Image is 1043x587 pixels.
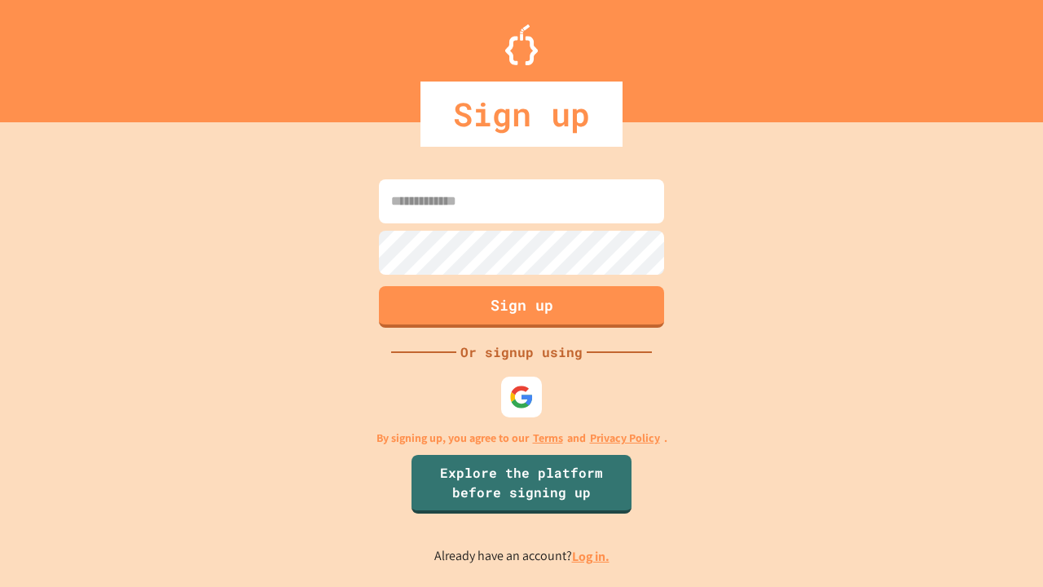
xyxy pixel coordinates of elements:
[411,455,632,514] a: Explore the platform before signing up
[379,286,664,328] button: Sign up
[434,546,610,567] p: Already have an account?
[456,342,587,362] div: Or signup using
[590,430,660,447] a: Privacy Policy
[420,82,623,147] div: Sign up
[509,385,534,409] img: google-icon.svg
[376,430,667,447] p: By signing up, you agree to our and .
[533,430,563,447] a: Terms
[505,24,538,65] img: Logo.svg
[572,548,610,565] a: Log in.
